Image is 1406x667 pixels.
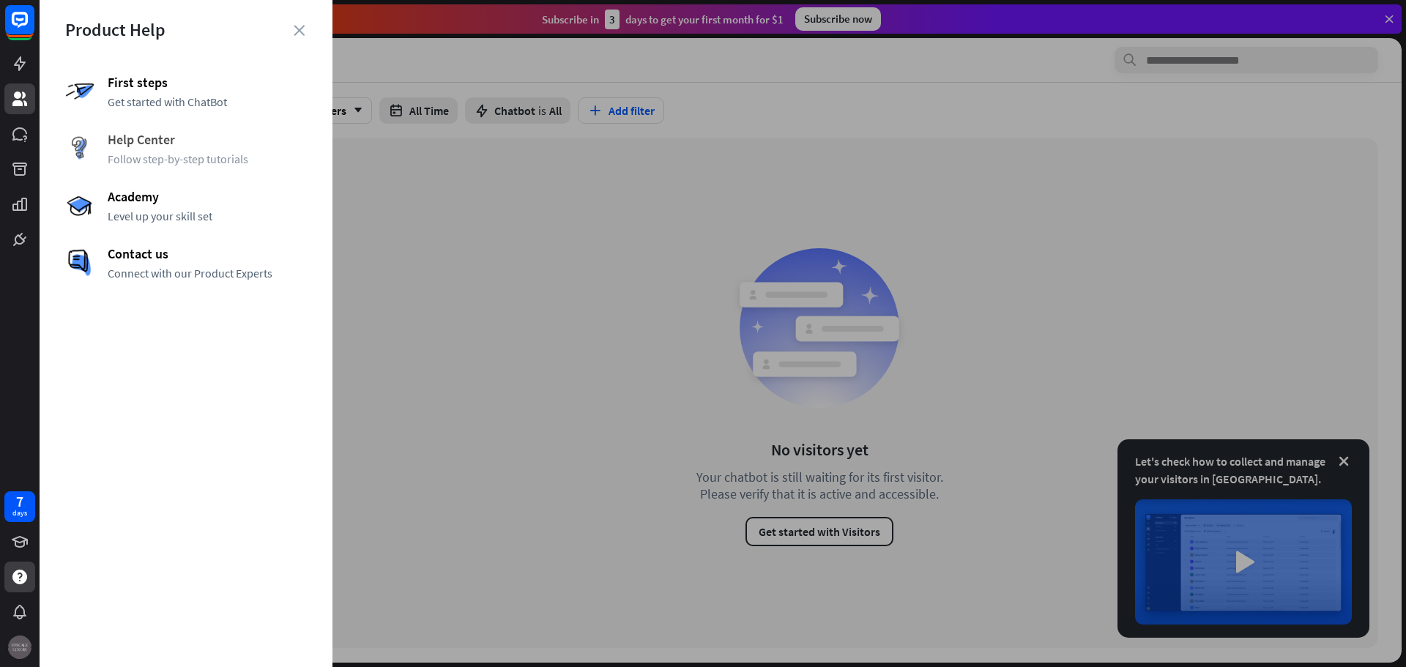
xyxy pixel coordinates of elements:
span: First steps [108,74,307,91]
button: Open LiveChat chat widget [12,6,56,50]
i: close [294,25,305,36]
span: Level up your skill set [108,209,307,223]
span: Get started with ChatBot [108,94,307,109]
span: Connect with our Product Experts [108,266,307,280]
span: Help Center [108,131,307,148]
div: Product Help [65,18,307,41]
span: Academy [108,188,307,205]
div: days [12,508,27,518]
span: Contact us [108,245,307,262]
a: 7 days [4,491,35,522]
div: 7 [16,495,23,508]
span: Follow step-by-step tutorials [108,152,307,166]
